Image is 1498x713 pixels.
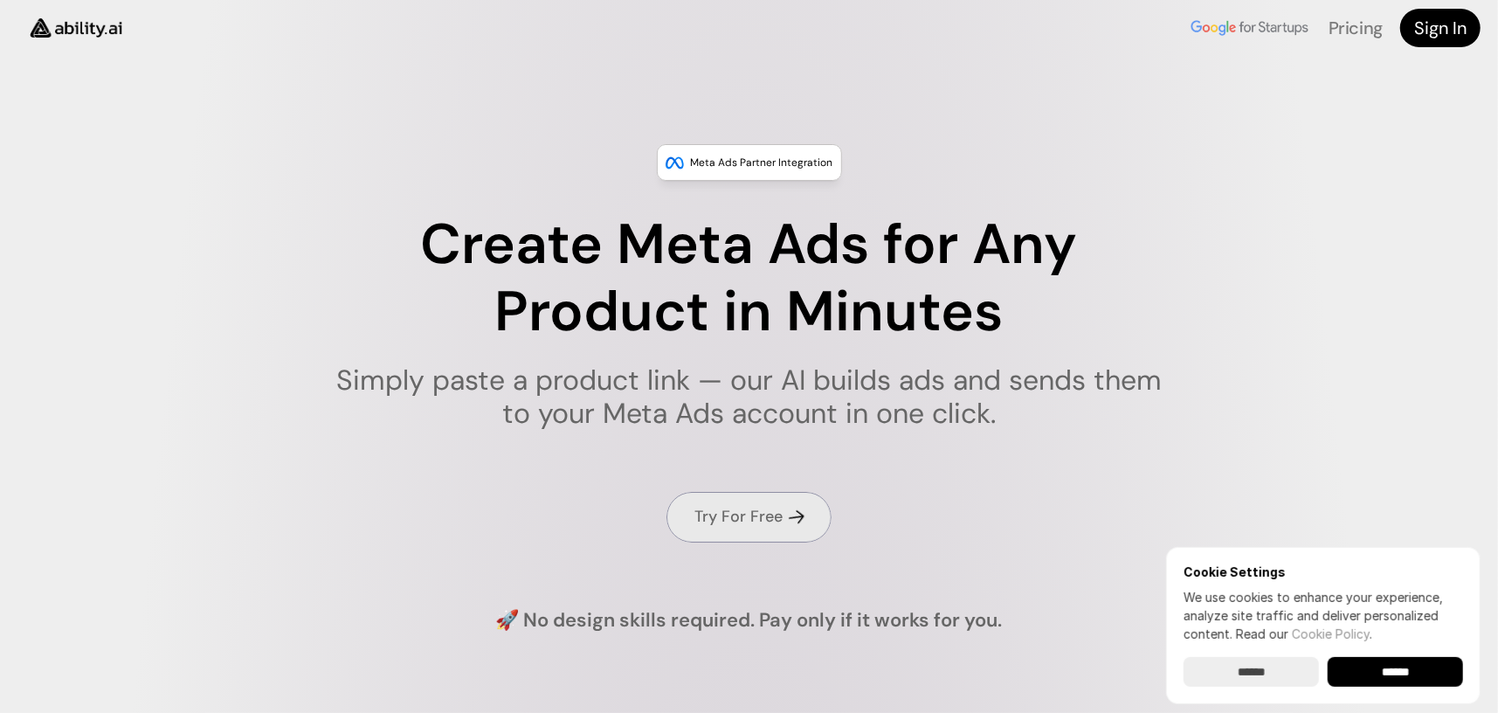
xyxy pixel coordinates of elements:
h4: Sign In [1414,16,1467,40]
a: Cookie Policy [1292,626,1370,641]
a: Try For Free [666,492,832,542]
h4: Try For Free [694,506,783,528]
h4: 🚀 No design skills required. Pay only if it works for you. [496,607,1003,634]
a: Pricing [1329,17,1383,39]
span: Read our . [1236,626,1372,641]
h1: Create Meta Ads for Any Product in Minutes [325,211,1173,346]
p: Meta Ads Partner Integration [691,154,833,171]
a: Sign In [1400,9,1481,47]
p: We use cookies to enhance your experience, analyze site traffic and deliver personalized content. [1184,588,1463,643]
h1: Simply paste a product link — our AI builds ads and sends them to your Meta Ads account in one cl... [325,363,1173,431]
h6: Cookie Settings [1184,564,1463,579]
